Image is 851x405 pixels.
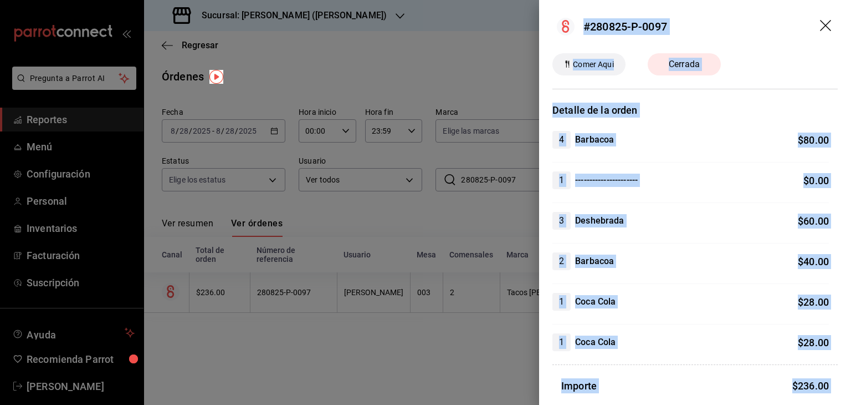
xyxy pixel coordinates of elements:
span: Cerrada [662,58,706,71]
span: 1 [552,295,571,308]
img: Tooltip marker [209,70,223,84]
h4: Coca Cola [575,336,616,349]
span: $ 40.00 [798,256,829,267]
h3: Detalle de la orden [552,103,838,118]
span: $ 28.00 [798,337,829,348]
h4: Deshebrada [575,214,624,227]
span: 1 [552,336,571,349]
span: Comer Aqui [568,59,618,70]
h4: Coca Cola [575,295,616,308]
span: $ 60.00 [798,215,829,227]
h3: Importe [561,378,597,393]
button: drag [820,20,833,33]
div: #280825-P-0097 [583,18,667,35]
h4: Barbacoa [575,133,614,146]
span: 2 [552,255,571,268]
span: $ 0.00 [803,175,829,186]
span: $ 236.00 [792,380,829,392]
span: 1 [552,174,571,187]
h4: ---------------------- [575,174,638,187]
span: 3 [552,214,571,227]
h4: Barbacoa [575,255,614,268]
span: $ 28.00 [798,296,829,308]
span: 4 [552,133,571,146]
span: $ 80.00 [798,134,829,146]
